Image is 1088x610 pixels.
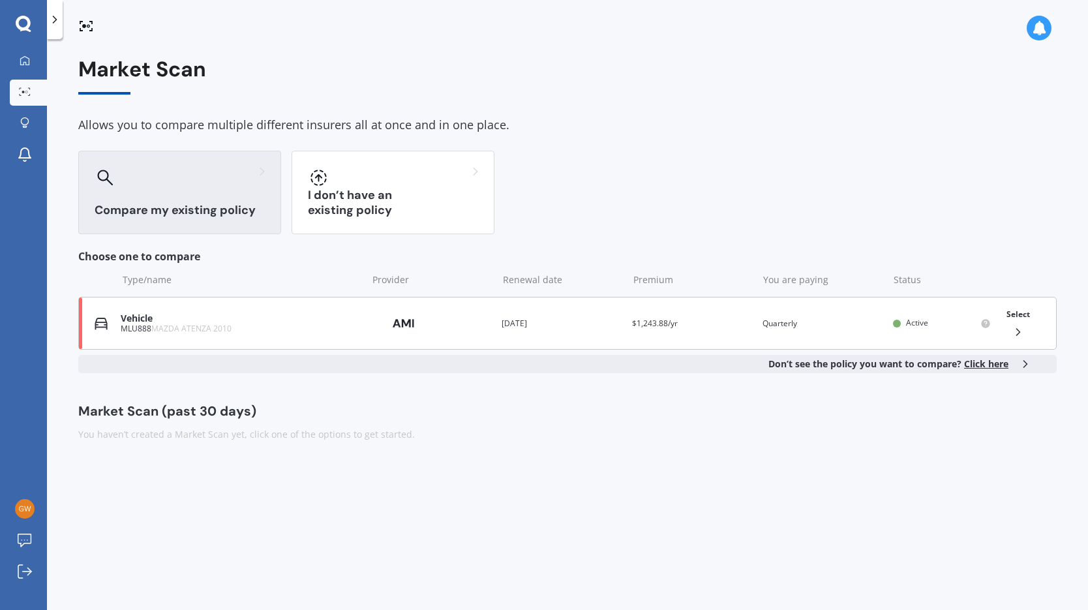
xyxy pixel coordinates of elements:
[372,273,492,286] div: Provider
[632,318,678,329] span: $1,243.88/yr
[633,273,753,286] div: Premium
[308,188,478,218] h3: I don’t have an existing policy
[763,317,883,330] div: Quarterly
[763,273,883,286] div: You are paying
[151,323,232,334] span: MAZDA ATENZA 2010
[121,324,361,333] div: MLU888
[123,273,362,286] div: Type/name
[894,273,991,286] div: Status
[78,250,1057,263] div: Choose one to compare
[503,273,623,286] div: Renewal date
[502,317,622,330] div: [DATE]
[1006,309,1030,320] span: Select
[78,404,1057,418] div: Market Scan (past 30 days)
[95,317,108,330] img: Vehicle
[121,313,361,324] div: Vehicle
[906,317,928,328] span: Active
[768,358,1008,371] b: Don’t see the policy you want to compare?
[78,115,1057,135] div: Allows you to compare multiple different insurers all at once and in one place.
[15,499,35,519] img: eed5856757216274138c725390d618c0
[371,311,436,336] img: AMI
[78,57,1057,95] div: Market Scan
[95,203,265,218] h3: Compare my existing policy
[78,428,1057,441] div: You haven’t created a Market Scan yet, click one of the options to get started.
[964,358,1008,370] span: Click here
